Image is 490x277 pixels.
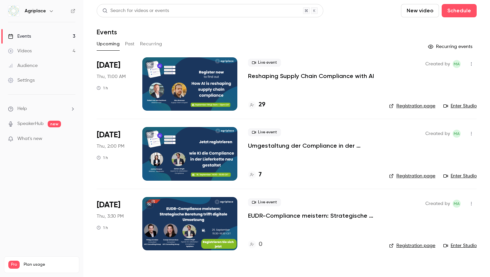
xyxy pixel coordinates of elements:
button: Recurring [140,39,162,49]
h4: 7 [259,170,262,179]
div: Search for videos or events [102,7,169,14]
span: Marketing Agriplace [453,130,461,138]
span: Live event [248,59,281,67]
a: Registration page [389,242,435,249]
span: Live event [248,128,281,136]
span: Pro [8,261,20,269]
a: Registration page [389,103,435,109]
div: 1 h [97,225,108,230]
a: Enter Studio [443,103,477,109]
span: Created by [425,60,450,68]
a: Umgestaltung der Compliance in der Lieferkette mit KI [248,142,378,150]
span: new [48,121,61,127]
span: What's new [17,135,42,142]
a: 29 [248,100,265,109]
a: 0 [248,240,262,249]
iframe: Noticeable Trigger [67,136,75,142]
span: [DATE] [97,60,120,71]
div: Videos [8,48,32,54]
span: Created by [425,200,450,208]
div: Sep 18 Thu, 11:00 AM (Europe/Amsterdam) [97,57,132,111]
div: Audience [8,62,38,69]
span: Thu, 11:00 AM [97,73,126,80]
img: Agriplace [8,6,19,16]
span: MA [454,60,460,68]
div: Events [8,33,31,40]
span: [DATE] [97,200,120,210]
span: Thu, 3:30 PM [97,213,124,220]
span: Created by [425,130,450,138]
div: Settings [8,77,35,84]
li: help-dropdown-opener [8,105,75,112]
span: Thu, 2:00 PM [97,143,124,150]
a: 7 [248,170,262,179]
span: Marketing Agriplace [453,200,461,208]
a: EUDR-Compliance meistern: Strategische Beratung trifft digitale Umsetzung [248,212,378,220]
a: Registration page [389,173,435,179]
a: Enter Studio [443,242,477,249]
div: Sep 25 Thu, 3:30 PM (Europe/Amsterdam) [97,197,132,250]
button: Past [125,39,135,49]
span: Marketing Agriplace [453,60,461,68]
div: 1 h [97,155,108,160]
button: Schedule [442,4,477,17]
a: Enter Studio [443,173,477,179]
span: Plan usage [24,262,75,267]
button: Recurring events [425,41,477,52]
h1: Events [97,28,117,36]
div: 1 h [97,85,108,91]
h4: 29 [259,100,265,109]
span: MA [454,200,460,208]
span: MA [454,130,460,138]
div: Sep 18 Thu, 2:00 PM (Europe/Amsterdam) [97,127,132,180]
a: SpeakerHub [17,120,44,127]
h6: Agriplace [25,8,46,14]
a: Reshaping Supply Chain Compliance with AI [248,72,374,80]
span: [DATE] [97,130,120,140]
span: Live event [248,198,281,206]
button: New video [401,4,439,17]
button: Upcoming [97,39,120,49]
h4: 0 [259,240,262,249]
span: Help [17,105,27,112]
